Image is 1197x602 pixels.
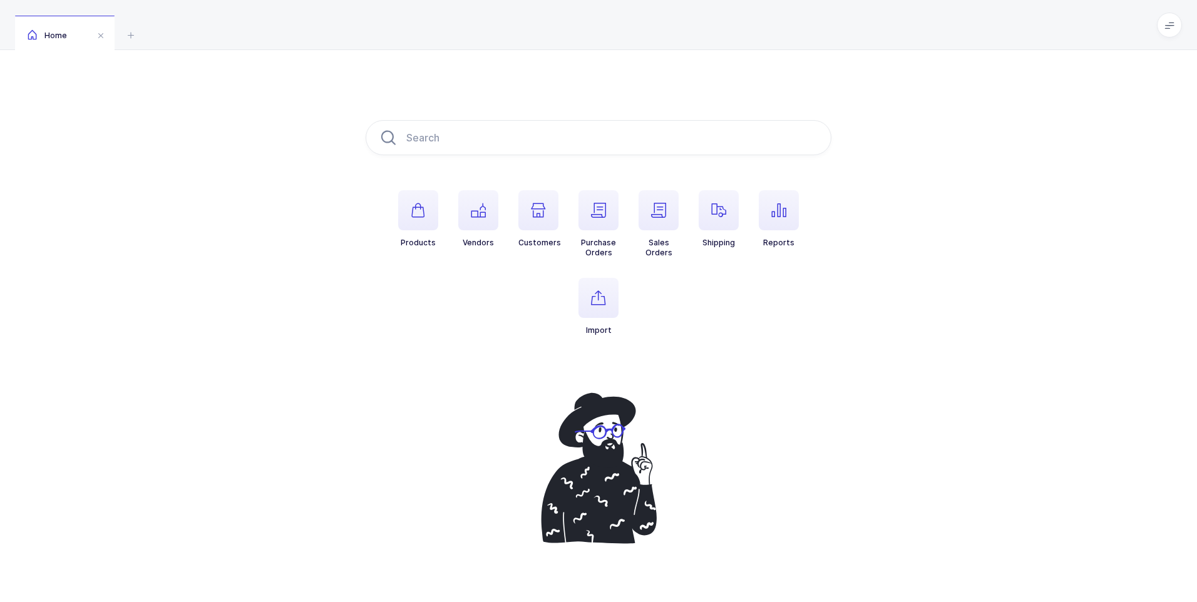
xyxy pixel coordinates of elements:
[528,385,669,551] img: pointing-up.svg
[28,31,67,40] span: Home
[578,278,619,335] button: Import
[759,190,799,248] button: Reports
[398,190,438,248] button: Products
[639,190,679,258] button: SalesOrders
[458,190,498,248] button: Vendors
[578,190,619,258] button: PurchaseOrders
[366,120,831,155] input: Search
[699,190,739,248] button: Shipping
[518,190,561,248] button: Customers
